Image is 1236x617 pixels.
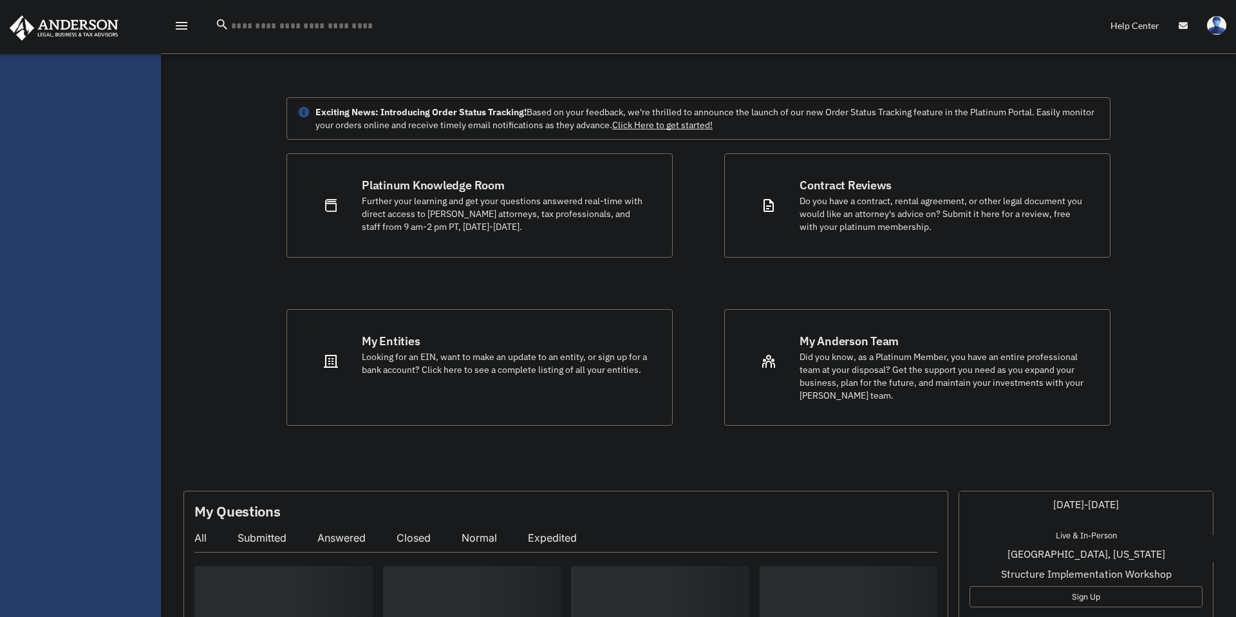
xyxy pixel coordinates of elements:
div: Submitted [238,531,286,544]
div: All [194,531,207,544]
div: Did you know, as a Platinum Member, you have an entire professional team at your disposal? Get th... [800,350,1087,402]
div: [DATE]-[DATE] [959,491,1213,517]
div: Further your learning and get your questions answered real-time with direct access to [PERSON_NAM... [362,195,649,233]
div: Normal [462,531,497,544]
div: My Questions [194,502,281,521]
div: Looking for an EIN, want to make an update to an entity, or sign up for a bank account? Click her... [362,350,649,376]
a: menu [174,23,189,33]
a: Click Here to get started! [612,119,713,131]
a: Platinum Knowledge Room Further your learning and get your questions answered real-time with dire... [286,153,673,258]
i: menu [174,18,189,33]
strong: Exciting News: Introducing Order Status Tracking! [315,106,527,118]
a: Contract Reviews Do you have a contract, rental agreement, or other legal document you would like... [724,153,1110,258]
div: Live & In-Person [1045,527,1127,541]
div: My Anderson Team [800,333,899,349]
div: Contract Reviews [800,177,892,193]
a: My Entities Looking for an EIN, want to make an update to an entity, or sign up for a bank accoun... [286,309,673,426]
a: My Anderson Team Did you know, as a Platinum Member, you have an entire professional team at your... [724,309,1110,426]
img: Anderson Advisors Platinum Portal [6,15,122,41]
div: Answered [317,531,366,544]
div: My Entities [362,333,420,349]
i: search [215,17,229,32]
a: Sign Up [969,586,1203,607]
div: Platinum Knowledge Room [362,177,505,193]
span: Structure Implementation Workshop [1001,566,1172,582]
div: Based on your feedback, we're thrilled to announce the launch of our new Order Status Tracking fe... [315,106,1100,131]
div: Closed [397,531,431,544]
div: Do you have a contract, rental agreement, or other legal document you would like an attorney's ad... [800,195,1087,233]
div: Expedited [528,531,577,544]
span: [GEOGRAPHIC_DATA], [US_STATE] [1007,546,1165,562]
img: User Pic [1207,16,1226,35]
